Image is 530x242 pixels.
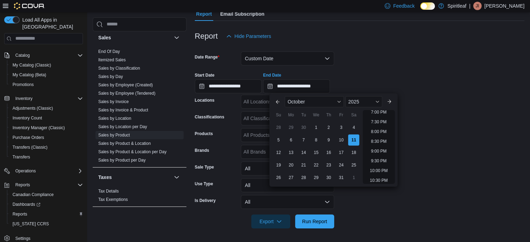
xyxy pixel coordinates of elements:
label: End Date [263,72,281,78]
span: Purchase Orders [13,135,44,140]
span: Reports [13,211,27,217]
button: Operations [13,167,39,175]
a: Sales by Product & Location per Day [98,149,167,154]
button: Catalog [13,51,32,60]
button: Purchase Orders [7,133,86,142]
span: Sales by Employee (Tendered) [98,91,155,96]
p: | [469,2,470,10]
div: day-7 [298,134,309,146]
span: Washington CCRS [10,220,83,228]
input: Dark Mode [420,2,435,10]
div: day-31 [336,172,347,183]
label: Locations [195,97,215,103]
div: day-5 [273,134,284,146]
span: Reports [15,182,30,188]
span: Dashboards [10,200,83,209]
div: Taxes [93,187,186,206]
div: day-11 [348,134,359,146]
span: Inventory Count [10,114,83,122]
li: 10:30 PM [367,176,390,185]
a: My Catalog (Beta) [10,71,49,79]
span: Operations [13,167,83,175]
label: Sale Type [195,164,214,170]
input: Press the down key to enter a popover containing a calendar. Press the escape key to close the po... [263,79,330,93]
span: Adjustments (Classic) [10,104,83,112]
li: 10:00 PM [367,166,390,175]
div: Su [273,109,284,120]
a: Canadian Compliance [10,190,56,199]
div: day-29 [310,172,322,183]
a: Sales by Invoice & Product [98,108,148,112]
div: day-6 [285,134,297,146]
li: 9:00 PM [368,147,390,155]
div: day-16 [323,147,334,158]
span: Sales by Location [98,116,131,121]
li: 8:30 PM [368,137,390,146]
button: Previous Month [272,96,283,107]
div: day-13 [285,147,297,158]
img: Cova [14,2,45,9]
span: My Catalog (Beta) [10,71,83,79]
button: Next month [384,96,395,107]
label: Products [195,131,213,136]
div: Jailee I [473,2,482,10]
span: Sales by Invoice & Product [98,107,148,113]
span: Catalog [13,51,83,60]
div: day-1 [348,172,359,183]
span: Export [255,214,286,228]
span: Report [196,7,212,21]
label: Use Type [195,181,213,187]
span: Dashboards [13,202,40,207]
span: Sales by Product [98,132,130,138]
span: Tax Details [98,188,119,194]
span: My Catalog (Classic) [13,62,51,68]
div: day-28 [273,122,284,133]
div: day-12 [273,147,284,158]
span: Adjustments (Classic) [13,106,53,111]
div: day-30 [323,172,334,183]
a: Transfers (Classic) [10,143,50,151]
button: Reports [13,181,33,189]
div: Sa [348,109,359,120]
span: Sales by Day [98,74,123,79]
span: Transfers [13,154,30,160]
a: End Of Day [98,49,120,54]
div: We [310,109,322,120]
button: Export [251,214,290,228]
span: Sales by Invoice [98,99,129,104]
button: Sales [98,34,171,41]
div: October, 2025 [272,121,360,184]
span: Tax Exemptions [98,197,128,202]
span: Settings [15,236,30,241]
div: Mo [285,109,297,120]
div: day-8 [310,134,322,146]
a: [US_STATE] CCRS [10,220,52,228]
label: Date Range [195,54,220,60]
div: day-29 [285,122,297,133]
span: Sales by Location per Day [98,124,147,130]
label: Is Delivery [195,198,216,203]
button: Transfers (Classic) [7,142,86,152]
div: Button. Open the month selector. October is currently selected. [285,96,344,107]
span: Transfers (Classic) [13,145,47,150]
div: day-14 [298,147,309,158]
span: Canadian Compliance [13,192,54,197]
div: day-10 [336,134,347,146]
div: day-2 [323,122,334,133]
a: Sales by Employee (Created) [98,83,153,87]
button: Catalog [1,50,86,60]
span: Inventory [13,94,83,103]
span: Sales by Product & Location per Day [98,149,167,155]
button: Reports [1,180,86,190]
span: Feedback [393,2,414,9]
a: Tax Details [98,189,119,194]
div: Th [323,109,334,120]
label: Brands [195,148,209,153]
li: 7:00 PM [368,108,390,116]
h3: Report [195,32,218,40]
button: Run Report [295,214,334,228]
h3: Sales [98,34,111,41]
span: [US_STATE] CCRS [13,221,49,227]
div: day-20 [285,159,297,171]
